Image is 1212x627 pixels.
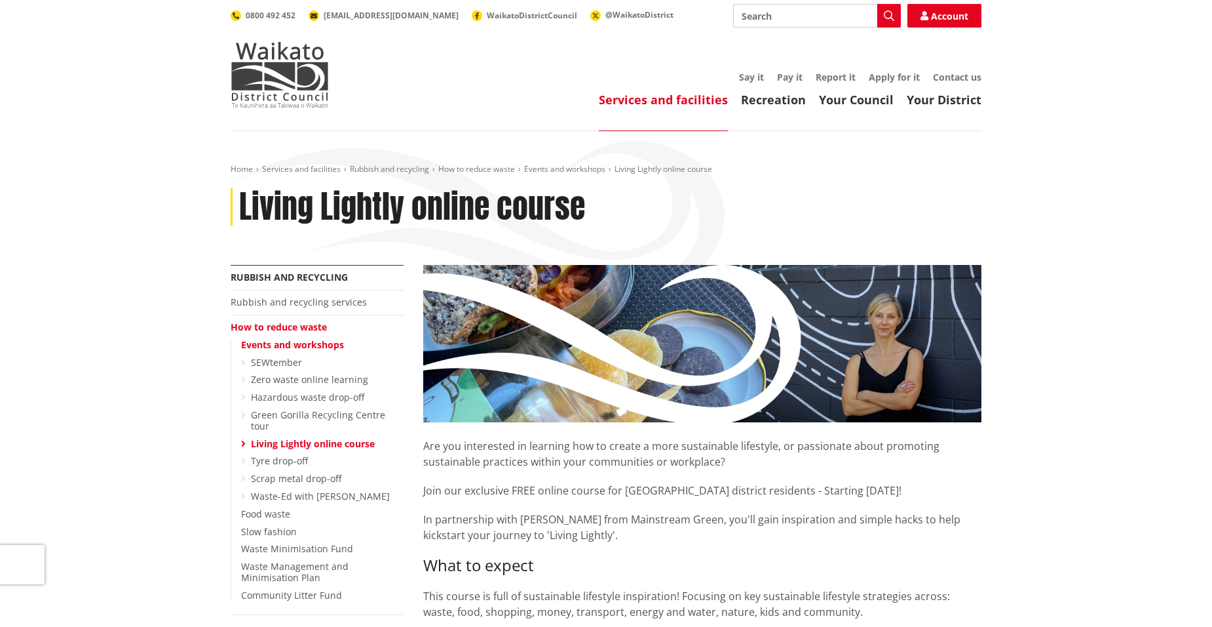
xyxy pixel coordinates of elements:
[524,163,605,174] a: Events and workshops
[324,10,459,21] span: [EMAIL_ADDRESS][DOMAIN_NAME]
[241,338,344,351] a: Events and workshops
[733,4,901,28] input: Search input
[251,409,385,432] a: Green Gorilla Recycling Centre tour
[605,9,673,20] span: @WaikatoDistrict
[599,92,728,108] a: Services and facilities
[251,455,308,467] a: Tyre drop-off
[423,512,981,543] p: In partnership with [PERSON_NAME] from Mainstream Green, you'll gain inspiration and simple hacks...
[241,508,290,520] a: Food waste
[231,164,981,175] nav: breadcrumb
[590,9,673,20] a: @WaikatoDistrict
[231,163,253,174] a: Home
[615,163,712,174] span: Living Lightly online course
[472,10,577,21] a: WaikatoDistrictCouncil
[487,10,577,21] span: WaikatoDistrictCouncil
[350,163,429,174] a: Rubbish and recycling
[819,92,894,108] a: Your Council
[246,10,295,21] span: 0800 492 452
[231,296,367,308] a: Rubbish and recycling services
[741,92,806,108] a: Recreation
[777,71,803,83] a: Pay it
[251,356,302,369] a: SEWtember
[907,4,981,28] a: Account
[251,472,341,485] a: Scrap metal drop-off
[739,71,764,83] a: Say it
[423,588,981,620] p: This course is full of sustainable lifestyle inspiration! Focusing on key sustainable lifestyle s...
[231,42,329,108] img: Waikato District Council - Te Kaunihera aa Takiwaa o Waikato
[251,490,390,502] a: Waste-Ed with [PERSON_NAME]
[816,71,856,83] a: Report it
[933,71,981,83] a: Contact us
[239,188,585,226] h1: Living Lightly online course
[423,483,981,498] p: Join our exclusive FREE online course for [GEOGRAPHIC_DATA] district residents - Starting [DATE]!
[251,437,375,450] a: Living Lightly online course
[423,422,981,470] p: Are you interested in learning how to create a more sustainable lifestyle, or passionate about pr...
[423,265,981,422] img: Living Lightly banner
[869,71,920,83] a: Apply for it
[231,321,327,333] a: How to reduce waste
[231,271,348,283] a: Rubbish and recycling
[309,10,459,21] a: [EMAIL_ADDRESS][DOMAIN_NAME]
[241,589,342,601] a: Community Litter Fund
[231,10,295,21] a: 0800 492 452
[251,391,364,403] a: Hazardous waste drop-off
[241,525,297,538] a: Slow fashion
[241,542,353,555] a: Waste Minimisation Fund
[241,560,349,584] a: Waste Management and Minimisation Plan
[438,163,515,174] a: How to reduce waste
[262,163,341,174] a: Services and facilities
[907,92,981,108] a: Your District
[423,556,981,575] h3: What to expect
[251,373,368,386] a: Zero waste online learning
